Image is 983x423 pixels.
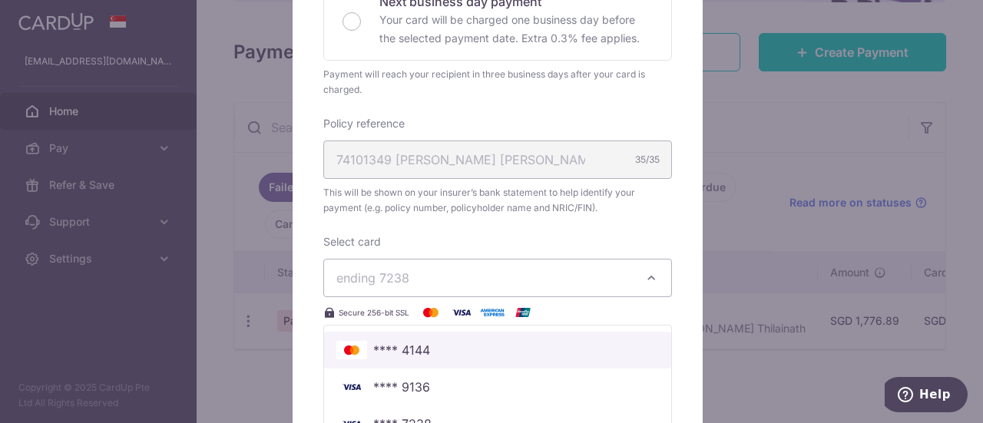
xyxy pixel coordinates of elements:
[323,116,405,131] label: Policy reference
[508,303,538,322] img: UnionPay
[477,303,508,322] img: American Express
[379,11,653,48] p: Your card will be charged one business day before the selected payment date. Extra 0.3% fee applies.
[323,67,672,97] div: Payment will reach your recipient in three business days after your card is charged.
[339,306,409,319] span: Secure 256-bit SSL
[336,270,409,286] span: ending 7238
[446,303,477,322] img: Visa
[336,341,367,359] img: Bank Card
[323,259,672,297] button: ending 7238
[885,377,968,415] iframe: Opens a widget where you can find more information
[323,185,672,216] span: This will be shown on your insurer’s bank statement to help identify your payment (e.g. policy nu...
[415,303,446,322] img: Mastercard
[336,378,367,396] img: Bank Card
[323,234,381,250] label: Select card
[635,152,660,167] div: 35/35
